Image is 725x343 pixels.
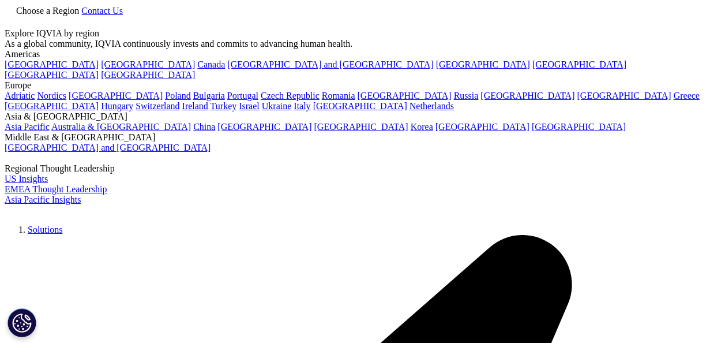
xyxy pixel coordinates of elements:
[81,6,123,16] a: Contact Us
[227,91,258,100] a: Portugal
[5,91,35,100] a: Adriatic
[136,101,179,111] a: Switzerland
[5,184,107,194] a: EMEA Thought Leadership
[674,91,700,100] a: Greece
[239,101,260,111] a: Israel
[410,101,454,111] a: Netherlands
[5,70,99,80] a: [GEOGRAPHIC_DATA]
[227,59,433,69] a: [GEOGRAPHIC_DATA] and [GEOGRAPHIC_DATA]
[101,59,195,69] a: [GEOGRAPHIC_DATA]
[182,101,208,111] a: Ireland
[480,91,574,100] a: [GEOGRAPHIC_DATA]
[5,39,720,49] div: As a global community, IQVIA continuously invests and commits to advancing human health.
[5,132,720,143] div: Middle East & [GEOGRAPHIC_DATA]
[454,91,479,100] a: Russia
[435,122,529,132] a: [GEOGRAPHIC_DATA]
[314,122,408,132] a: [GEOGRAPHIC_DATA]
[217,122,311,132] a: [GEOGRAPHIC_DATA]
[37,91,66,100] a: Nordics
[5,174,48,184] a: US Insights
[411,122,433,132] a: Korea
[193,122,215,132] a: China
[211,101,237,111] a: Turkey
[69,91,163,100] a: [GEOGRAPHIC_DATA]
[577,91,671,100] a: [GEOGRAPHIC_DATA]
[436,59,530,69] a: [GEOGRAPHIC_DATA]
[5,122,50,132] a: Asia Pacific
[5,143,211,152] a: [GEOGRAPHIC_DATA] and [GEOGRAPHIC_DATA]
[101,70,195,80] a: [GEOGRAPHIC_DATA]
[358,91,452,100] a: [GEOGRAPHIC_DATA]
[5,195,81,204] a: Asia Pacific Insights
[101,101,133,111] a: Hungary
[5,28,720,39] div: Explore IQVIA by region
[532,122,626,132] a: [GEOGRAPHIC_DATA]
[5,80,720,91] div: Europe
[51,122,191,132] a: Australia & [GEOGRAPHIC_DATA]
[5,59,99,69] a: [GEOGRAPHIC_DATA]
[193,91,225,100] a: Bulgaria
[262,101,292,111] a: Ukraine
[7,308,36,337] button: Cookies Settings
[197,59,225,69] a: Canada
[16,6,79,16] span: Choose a Region
[165,91,190,100] a: Poland
[261,91,320,100] a: Czech Republic
[5,101,99,111] a: [GEOGRAPHIC_DATA]
[5,111,720,122] div: Asia & [GEOGRAPHIC_DATA]
[532,59,626,69] a: [GEOGRAPHIC_DATA]
[5,163,720,174] div: Regional Thought Leadership
[28,225,62,234] a: Solutions
[322,91,355,100] a: Romania
[5,49,720,59] div: Americas
[294,101,310,111] a: Italy
[313,101,407,111] a: [GEOGRAPHIC_DATA]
